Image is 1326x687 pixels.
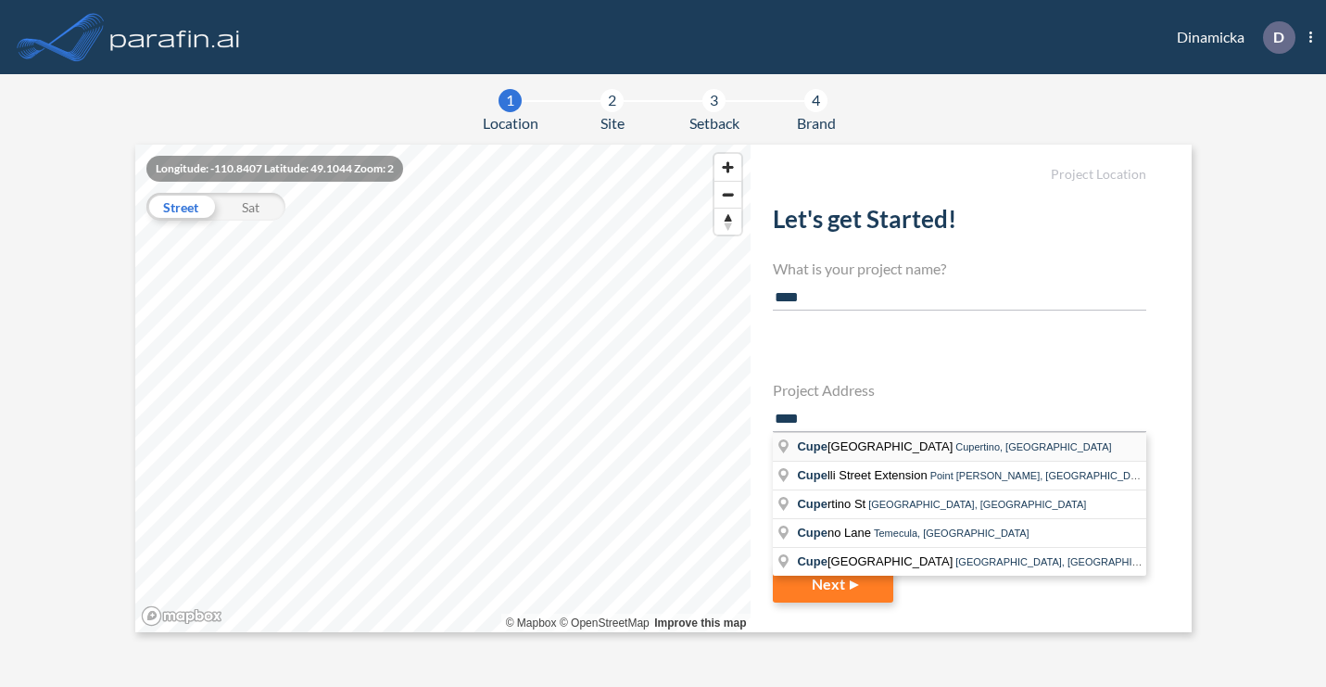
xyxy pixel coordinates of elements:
div: 1 [499,89,522,112]
a: Improve this map [654,617,746,630]
span: Temecula, [GEOGRAPHIC_DATA] [874,528,1029,539]
div: Longitude: -110.8407 Latitude: 49.1044 Zoom: 2 [146,156,403,182]
span: Cupe [797,554,827,568]
button: Reset bearing to north [714,208,741,235]
span: Cupe [797,497,827,511]
p: D [1273,29,1284,45]
span: no Lane [797,526,874,540]
span: Reset bearing to north [714,209,741,235]
h4: Project Address [773,381,1146,399]
span: Cupe [797,468,827,482]
span: Site [600,112,625,134]
button: Zoom in [714,154,741,181]
div: Sat [216,193,285,221]
span: Location [483,112,538,134]
span: [GEOGRAPHIC_DATA], [GEOGRAPHIC_DATA] [955,556,1173,567]
div: 4 [804,89,827,112]
span: Zoom out [714,182,741,208]
a: OpenStreetMap [560,617,650,630]
span: Cupertino, [GEOGRAPHIC_DATA] [955,441,1111,452]
img: logo [107,19,244,56]
div: Dinamicka [1149,21,1312,54]
h2: Let's get Started! [773,205,1146,241]
span: Cupe [797,526,827,540]
span: Setback [689,112,739,134]
span: Brand [797,112,836,134]
span: Cupe [797,439,827,453]
button: Next [773,566,893,603]
h5: Project Location [773,167,1146,183]
div: 2 [600,89,624,112]
h4: What is your project name? [773,260,1146,277]
span: Point [PERSON_NAME], [GEOGRAPHIC_DATA] [930,470,1152,481]
span: [GEOGRAPHIC_DATA] [797,439,955,453]
a: Mapbox [506,617,557,630]
span: [GEOGRAPHIC_DATA] [797,554,955,568]
span: lli Street Extension [797,468,929,482]
canvas: Map [135,145,751,632]
div: 3 [702,89,726,112]
div: Street [146,193,216,221]
span: [GEOGRAPHIC_DATA], [GEOGRAPHIC_DATA] [868,499,1086,510]
button: Zoom out [714,181,741,208]
a: Mapbox homepage [141,605,222,627]
span: rtino St [797,497,868,511]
